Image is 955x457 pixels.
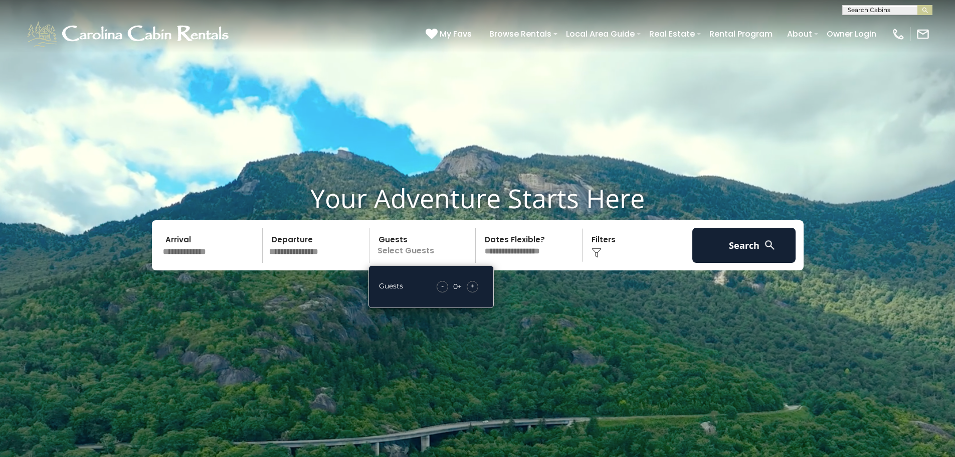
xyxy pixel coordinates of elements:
[441,281,444,291] span: -
[916,27,930,41] img: mail-regular-white.png
[426,28,474,41] a: My Favs
[25,19,233,49] img: White-1-1-2.png
[692,228,796,263] button: Search
[592,248,602,258] img: filter--v1.png
[453,281,458,291] div: 0
[440,28,472,40] span: My Favs
[644,25,700,43] a: Real Estate
[561,25,640,43] a: Local Area Guide
[822,25,881,43] a: Owner Login
[470,281,474,291] span: +
[432,281,483,292] div: +
[8,183,947,214] h1: Your Adventure Starts Here
[704,25,778,43] a: Rental Program
[763,239,776,251] img: search-regular-white.png
[379,282,403,290] h5: Guests
[782,25,817,43] a: About
[372,228,476,263] p: Select Guests
[484,25,556,43] a: Browse Rentals
[891,27,905,41] img: phone-regular-white.png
